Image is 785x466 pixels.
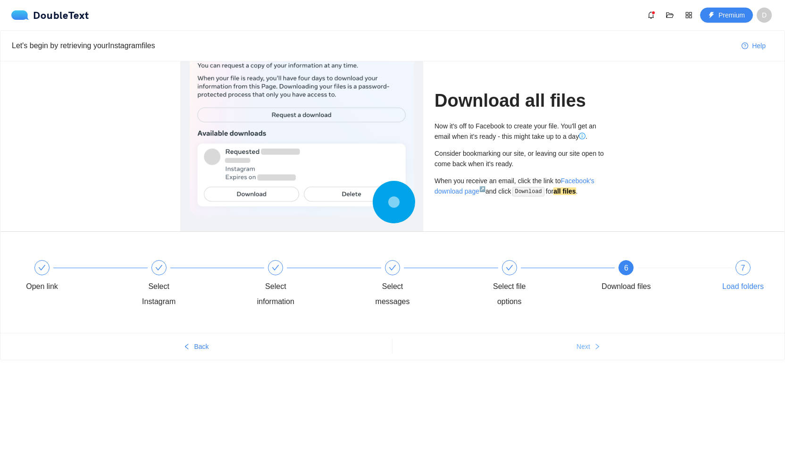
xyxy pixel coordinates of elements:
[0,339,392,354] button: leftBack
[11,10,89,20] a: logoDoubleText
[512,187,545,196] code: Download
[576,341,590,352] span: Next
[718,10,745,20] span: Premium
[700,8,753,23] button: thunderboltPremium
[734,38,773,53] button: question-circleHelp
[708,12,715,19] span: thunderbolt
[662,8,677,23] button: folder-open
[12,40,734,51] div: Let's begin by retrieving your Instagram files
[434,176,605,197] div: When you receive an email, click the link to and click for .
[663,11,677,19] span: folder-open
[716,260,770,294] div: 7Load folders
[38,264,46,271] span: check
[506,264,513,271] span: check
[479,186,485,192] sup: ↗
[624,264,628,272] span: 6
[434,90,605,112] h1: Download all files
[26,279,58,294] div: Open link
[644,11,658,19] span: bell
[722,279,764,294] div: Load folders
[434,177,594,195] a: Facebook's download page↗
[741,264,745,272] span: 7
[11,10,33,20] img: logo
[752,41,766,51] span: Help
[272,264,279,271] span: check
[599,260,716,294] div: 6Download files
[762,8,767,23] span: D
[248,260,365,309] div: Select information
[482,260,599,309] div: Select file options
[553,187,576,195] strong: all files
[365,260,482,309] div: Select messages
[194,341,209,352] span: Back
[579,133,585,139] span: info-circle
[482,279,537,309] div: Select file options
[184,343,190,351] span: left
[248,279,303,309] div: Select information
[682,11,696,19] span: appstore
[132,260,249,309] div: Select Instagram
[365,279,420,309] div: Select messages
[594,343,601,351] span: right
[434,148,605,169] div: Consider bookmarking our site, or leaving our site open to come back when it's ready.
[643,8,659,23] button: bell
[681,8,696,23] button: appstore
[392,339,785,354] button: Nextright
[434,121,605,142] div: Now it's off to Facebook to create your file. You'll get an email when it's ready - this might ta...
[11,10,89,20] div: DoubleText
[155,264,163,271] span: check
[15,260,132,294] div: Open link
[132,279,186,309] div: Select Instagram
[742,42,748,50] span: question-circle
[601,279,651,294] div: Download files
[389,264,396,271] span: check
